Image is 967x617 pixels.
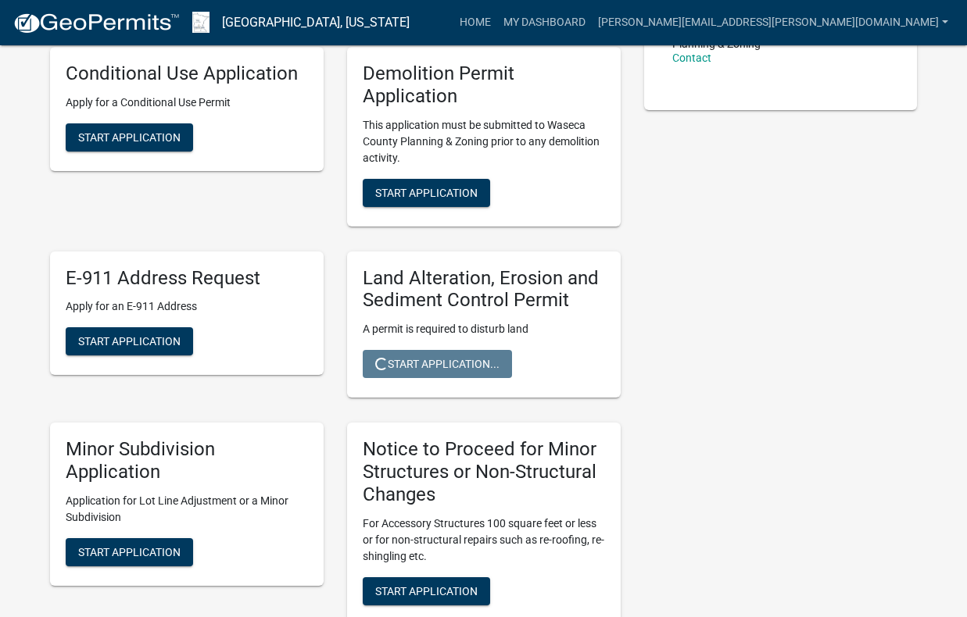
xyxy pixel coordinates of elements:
a: Home [453,8,497,37]
img: Waseca County, Minnesota [192,12,210,33]
a: My Dashboard [497,8,592,37]
button: Start Application [66,123,193,152]
button: Start Application [363,179,490,207]
p: Apply for a Conditional Use Permit [66,95,308,111]
span: Start Application [78,130,181,143]
button: Start Application... [363,350,512,378]
p: Application for Lot Line Adjustment or a Minor Subdivision [66,493,308,526]
p: This application must be submitted to Waseca County Planning & Zoning prior to any demolition act... [363,117,605,166]
p: A permit is required to disturb land [363,321,605,337]
button: Start Application [66,538,193,566]
h5: E-911 Address Request [66,267,308,290]
a: [GEOGRAPHIC_DATA], [US_STATE] [222,9,410,36]
h5: Conditional Use Application [66,62,308,85]
span: Start Application [375,186,478,198]
span: Start Application [78,545,181,558]
button: Start Application [66,327,193,355]
a: [PERSON_NAME][EMAIL_ADDRESS][PERSON_NAME][DOMAIN_NAME] [592,8,954,37]
h5: Land Alteration, Erosion and Sediment Control Permit [363,267,605,312]
p: For Accessory Structures 100 square feet or less or for non-structural repairs such as re-roofing... [363,515,605,565]
span: Start Application [78,335,181,348]
button: Start Application [363,577,490,605]
span: Start Application... [375,358,500,370]
a: Contact [672,52,711,64]
span: Start Application [375,584,478,597]
p: Planning & Zoning [672,38,761,49]
h5: Notice to Proceed for Minor Structures or Non-Structural Changes [363,438,605,505]
h5: Minor Subdivision Application [66,438,308,483]
p: Apply for an E-911 Address [66,298,308,315]
h5: Demolition Permit Application [363,62,605,108]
